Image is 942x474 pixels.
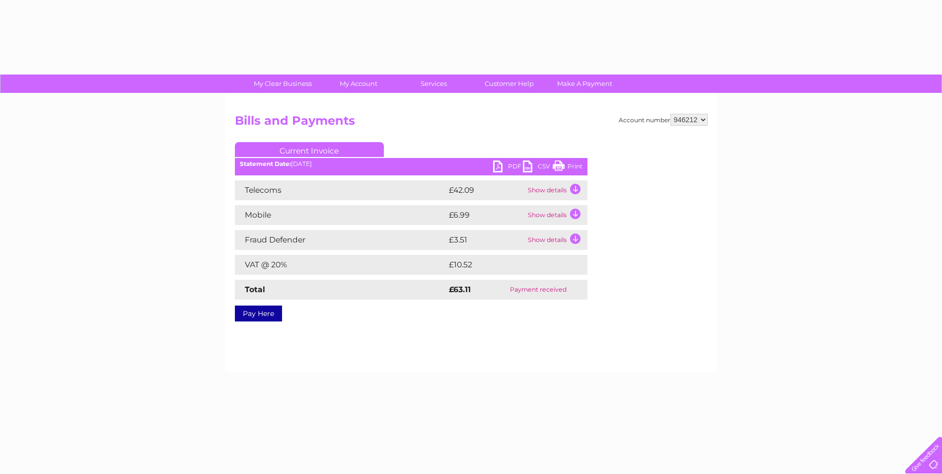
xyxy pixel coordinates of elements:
[553,160,582,175] a: Print
[446,205,525,225] td: £6.99
[235,255,446,275] td: VAT @ 20%
[449,285,471,294] strong: £63.11
[242,75,324,93] a: My Clear Business
[235,160,587,167] div: [DATE]
[446,180,525,200] td: £42.09
[446,230,525,250] td: £3.51
[523,160,553,175] a: CSV
[489,280,587,300] td: Payment received
[619,114,708,126] div: Account number
[525,180,587,200] td: Show details
[235,180,446,200] td: Telecoms
[235,306,282,321] a: Pay Here
[235,114,708,133] h2: Bills and Payments
[317,75,399,93] a: My Account
[468,75,550,93] a: Customer Help
[235,142,384,157] a: Current Invoice
[393,75,475,93] a: Services
[245,285,265,294] strong: Total
[240,160,291,167] b: Statement Date:
[235,230,446,250] td: Fraud Defender
[525,230,587,250] td: Show details
[544,75,626,93] a: Make A Payment
[525,205,587,225] td: Show details
[493,160,523,175] a: PDF
[235,205,446,225] td: Mobile
[446,255,567,275] td: £10.52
